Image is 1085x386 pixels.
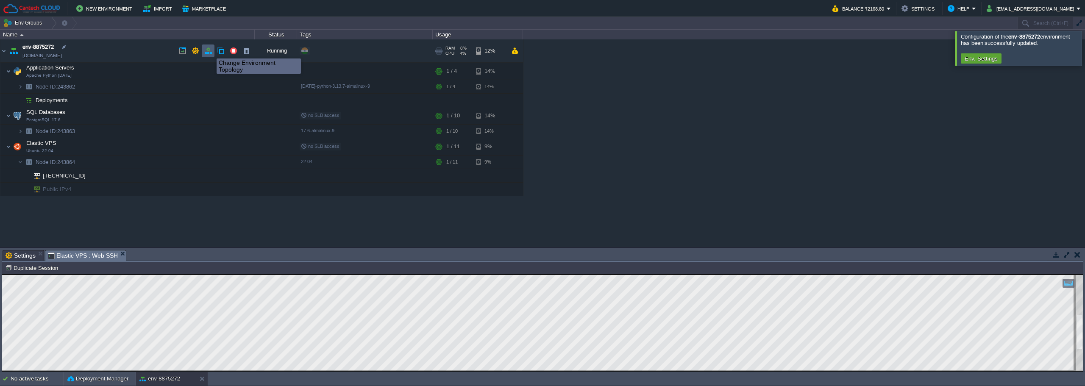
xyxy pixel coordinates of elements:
[476,80,504,93] div: 14%
[301,113,339,118] span: no SLB access
[11,107,23,124] img: AMDAwAAAACH5BAEAAAAALAAAAAABAAEAAAICRAEAOw==
[987,3,1077,14] button: [EMAIL_ADDRESS][DOMAIN_NAME]
[446,125,458,138] div: 1 / 10
[18,156,23,169] img: AMDAwAAAACH5BAEAAAAALAAAAAABAAEAAAICRAEAOw==
[22,43,54,51] a: env-8875272
[8,39,19,62] img: AMDAwAAAACH5BAEAAAAALAAAAAABAAEAAAICRAEAOw==
[25,64,75,71] span: Application Servers
[25,64,75,71] a: Application ServersApache Python [DATE]
[11,138,23,155] img: AMDAwAAAACH5BAEAAAAALAAAAAABAAEAAAICRAEAOw==
[3,3,61,14] img: Cantech Cloud
[35,128,76,135] span: 243863
[25,139,58,147] span: Elastic VPS
[948,3,972,14] button: Help
[76,3,135,14] button: New Environment
[23,169,28,182] img: AMDAwAAAACH5BAEAAAAALAAAAAABAAEAAAICRAEAOw==
[11,372,64,386] div: No active tasks
[458,46,467,51] span: 8%
[25,108,67,116] span: SQL Databases
[445,51,454,56] span: CPU
[26,73,72,78] span: Apache Python [DATE]
[182,3,228,14] button: Marketplace
[35,83,76,90] a: Node ID:243862
[35,83,76,90] span: 243862
[23,80,35,93] img: AMDAwAAAACH5BAEAAAAALAAAAAABAAEAAAICRAEAOw==
[23,156,35,169] img: AMDAwAAAACH5BAEAAAAALAAAAAABAAEAAAICRAEAOw==
[35,158,76,166] span: 243864
[445,46,455,51] span: RAM
[476,107,504,124] div: 14%
[28,169,40,182] img: AMDAwAAAACH5BAEAAAAALAAAAAABAAEAAAICRAEAOw==
[3,17,45,29] button: Env Groups
[23,94,35,107] img: AMDAwAAAACH5BAEAAAAALAAAAAABAAEAAAICRAEAOw==
[255,39,297,62] div: Running
[5,264,61,272] button: Duplicate Session
[11,63,23,80] img: AMDAwAAAACH5BAEAAAAALAAAAAABAAEAAAICRAEAOw==
[901,3,937,14] button: Settings
[832,3,887,14] button: Balance ₹2168.80
[48,250,118,261] span: Elastic VPS : Web SSH
[42,169,87,182] span: [TECHNICAL_ID]
[476,138,504,155] div: 9%
[1008,33,1040,40] b: env-8875272
[28,183,40,196] img: AMDAwAAAACH5BAEAAAAALAAAAAABAAEAAAICRAEAOw==
[1,30,254,39] div: Name
[476,156,504,169] div: 9%
[18,80,23,93] img: AMDAwAAAACH5BAEAAAAALAAAAAABAAEAAAICRAEAOw==
[23,125,35,138] img: AMDAwAAAACH5BAEAAAAALAAAAAABAAEAAAICRAEAOw==
[446,63,457,80] div: 1 / 4
[476,39,504,62] div: 12%
[962,55,1000,62] button: Env. Settings
[23,183,28,196] img: AMDAwAAAACH5BAEAAAAALAAAAAABAAEAAAICRAEAOw==
[961,33,1070,46] span: Configuration of the environment has been successfully updated.
[0,39,7,62] img: AMDAwAAAACH5BAEAAAAALAAAAAABAAEAAAICRAEAOw==
[458,51,466,56] span: 4%
[36,159,57,165] span: Node ID:
[26,148,53,153] span: Ubuntu 22.04
[25,140,58,146] a: Elastic VPSUbuntu 22.04
[18,94,23,107] img: AMDAwAAAACH5BAEAAAAALAAAAAABAAEAAAICRAEAOw==
[476,125,504,138] div: 14%
[298,30,432,39] div: Tags
[6,250,36,261] span: Settings
[219,59,299,73] div: Change Environment Topology
[6,138,11,155] img: AMDAwAAAACH5BAEAAAAALAAAAAABAAEAAAICRAEAOw==
[36,128,57,134] span: Node ID:
[42,183,72,196] span: Public IPv4
[143,3,175,14] button: Import
[36,83,57,90] span: Node ID:
[139,375,180,383] button: env-8875272
[67,375,128,383] button: Deployment Manager
[301,83,370,89] span: [DATE]-python-3.13.7-almalinux-9
[42,172,87,179] a: [TECHNICAL_ID]
[42,186,72,192] a: Public IPv4
[20,34,24,36] img: AMDAwAAAACH5BAEAAAAALAAAAAABAAEAAAICRAEAOw==
[446,107,460,124] div: 1 / 10
[18,125,23,138] img: AMDAwAAAACH5BAEAAAAALAAAAAABAAEAAAICRAEAOw==
[6,107,11,124] img: AMDAwAAAACH5BAEAAAAALAAAAAABAAEAAAICRAEAOw==
[446,138,460,155] div: 1 / 11
[301,159,312,164] span: 22.04
[6,63,11,80] img: AMDAwAAAACH5BAEAAAAALAAAAAABAAEAAAICRAEAOw==
[25,109,67,115] a: SQL DatabasesPostgreSQL 17.6
[26,117,61,122] span: PostgreSQL 17.6
[255,30,297,39] div: Status
[446,156,458,169] div: 1 / 11
[22,51,62,60] a: [DOMAIN_NAME]
[35,158,76,166] a: Node ID:243864
[301,144,339,149] span: no SLB access
[301,128,334,133] span: 17.6-almalinux-9
[446,80,455,93] div: 1 / 4
[476,63,504,80] div: 14%
[433,30,523,39] div: Usage
[35,128,76,135] a: Node ID:243863
[35,97,69,104] a: Deployments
